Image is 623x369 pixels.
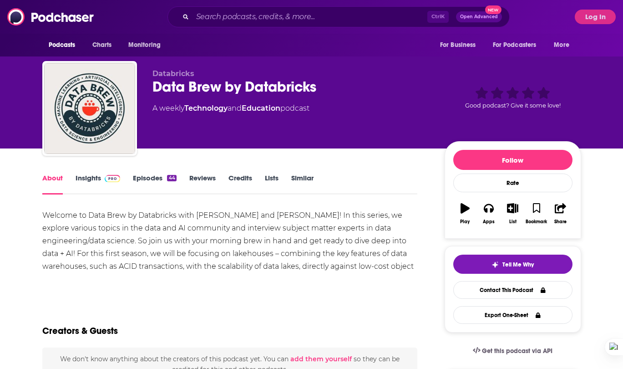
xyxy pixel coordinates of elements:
a: Technology [184,104,228,113]
button: Follow [453,150,572,170]
button: open menu [42,36,87,54]
div: Search podcasts, credits, & more... [167,6,510,27]
button: Share [548,197,572,230]
button: Export One-Sheet [453,306,572,324]
img: Podchaser - Follow, Share and Rate Podcasts [7,8,95,26]
span: Good podcast? Give it some love! [465,102,561,109]
div: Bookmark [526,219,547,225]
span: Tell Me Why [502,261,534,268]
button: List [501,197,524,230]
button: add them yourself [290,355,352,363]
button: open menu [487,36,550,54]
a: Education [242,104,280,113]
a: Get this podcast via API [466,340,560,362]
span: Open Advanced [460,15,498,19]
div: Apps [483,219,495,225]
span: For Podcasters [493,39,537,51]
span: Charts [92,39,112,51]
button: Bookmark [525,197,548,230]
span: Monitoring [128,39,161,51]
span: More [554,39,569,51]
span: Ctrl K [427,11,449,23]
button: Apps [477,197,501,230]
div: Play [460,219,470,225]
span: New [485,5,501,14]
div: Share [554,219,567,225]
span: Podcasts [49,39,76,51]
div: List [509,219,517,225]
span: Get this podcast via API [482,347,552,355]
a: Charts [86,36,117,54]
div: Rate [453,174,572,192]
button: Open AdvancedNew [456,11,502,22]
input: Search podcasts, credits, & more... [192,10,427,24]
a: Contact This Podcast [453,281,572,299]
a: Credits [228,174,252,195]
h2: Creators & Guests [42,325,118,337]
button: Log In [575,10,616,24]
span: For Business [440,39,476,51]
button: tell me why sparkleTell Me Why [453,255,572,274]
img: Data Brew by Databricks [44,63,135,154]
div: Good podcast? Give it some love! [445,69,581,126]
a: Reviews [189,174,216,195]
a: InsightsPodchaser Pro [76,174,121,195]
img: Podchaser Pro [105,175,121,182]
button: open menu [122,36,172,54]
a: Episodes44 [133,174,176,195]
button: open menu [434,36,487,54]
span: Databricks [152,69,194,78]
div: A weekly podcast [152,103,309,114]
a: Lists [265,174,279,195]
div: 44 [167,175,176,181]
button: Play [453,197,477,230]
img: tell me why sparkle [491,261,499,268]
button: open menu [547,36,581,54]
div: Welcome to Data Brew by Databricks with [PERSON_NAME] and [PERSON_NAME]! In this series, we explo... [42,209,418,286]
a: Similar [291,174,314,195]
span: and [228,104,242,113]
a: About [42,174,63,195]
